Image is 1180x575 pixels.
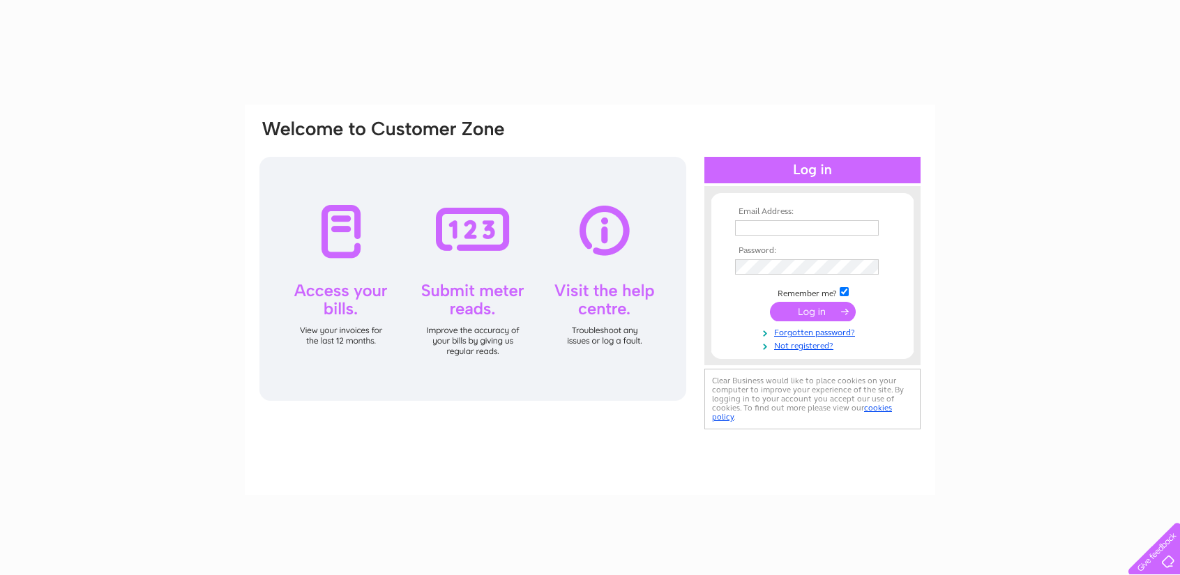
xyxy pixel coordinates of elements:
th: Password: [732,246,893,256]
input: Submit [770,302,856,321]
a: Not registered? [735,338,893,351]
a: cookies policy [712,403,892,422]
a: Forgotten password? [735,325,893,338]
div: Clear Business would like to place cookies on your computer to improve your experience of the sit... [704,369,921,429]
th: Email Address: [732,207,893,217]
td: Remember me? [732,285,893,299]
